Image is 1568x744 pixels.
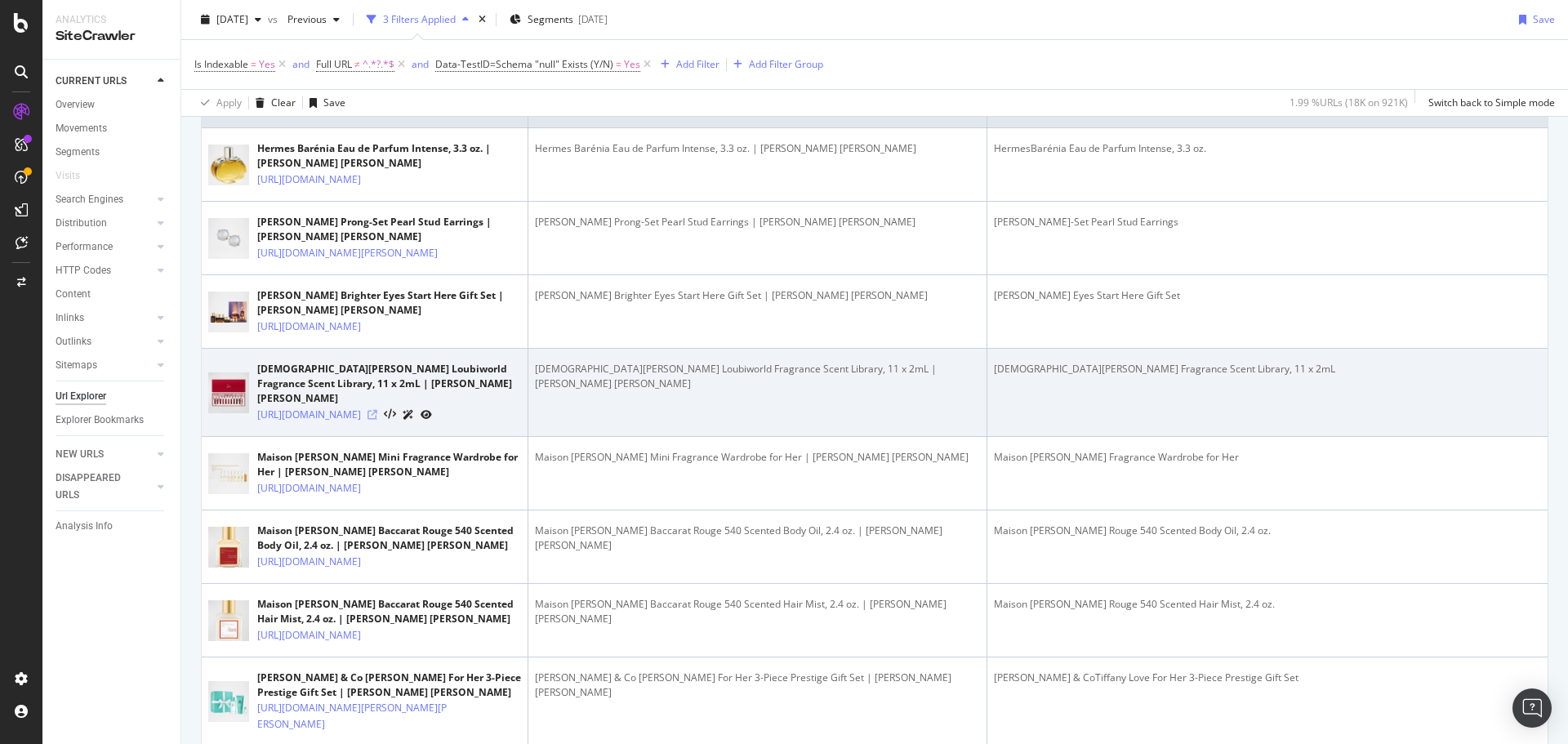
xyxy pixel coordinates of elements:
a: Distribution [56,215,153,232]
div: [PERSON_NAME] Prong-Set Pearl Stud Earrings | [PERSON_NAME] [PERSON_NAME] [257,215,521,244]
div: Hermes Barénia Eau de Parfum Intense, 3.3 oz. | [PERSON_NAME] [PERSON_NAME] [535,141,980,156]
div: NEW URLS [56,446,104,463]
div: [PERSON_NAME] Prong-Set Pearl Stud Earrings | [PERSON_NAME] [PERSON_NAME] [535,215,980,229]
div: Movements [56,120,107,137]
img: main image [208,140,249,191]
a: Performance [56,238,153,256]
button: Segments[DATE] [503,7,614,33]
a: Segments [56,144,169,161]
div: Inlinks [56,310,84,327]
div: Clear [271,96,296,109]
a: Inlinks [56,310,153,327]
button: and [412,56,429,72]
a: Movements [56,120,169,137]
div: Apply [216,96,242,109]
a: NEW URLS [56,446,153,463]
a: CURRENT URLS [56,73,153,90]
img: main image [208,448,249,500]
div: times [475,11,489,28]
div: Maison [PERSON_NAME] Rouge 540 Scented Hair Mist, 2.4 oz. [994,597,1541,612]
a: Search Engines [56,191,153,208]
span: Is Indexable [194,57,248,71]
a: Visits [56,167,96,185]
div: and [412,57,429,71]
a: [URL][DOMAIN_NAME] [257,554,361,570]
span: ≠ [354,57,360,71]
button: Apply [194,90,242,116]
div: [PERSON_NAME] Brighter Eyes Start Here Gift Set | [PERSON_NAME] [PERSON_NAME] [535,288,980,303]
div: [PERSON_NAME] Brighter Eyes Start Here Gift Set | [PERSON_NAME] [PERSON_NAME] [257,288,521,318]
div: Sitemaps [56,357,97,374]
div: Segments [56,144,100,161]
div: Hermes Barénia Eau de Parfum Intense, 3.3 oz. | [PERSON_NAME] [PERSON_NAME] [257,141,521,171]
a: Url Explorer [56,388,169,405]
a: [URL][DOMAIN_NAME][PERSON_NAME][PERSON_NAME] [257,700,450,733]
div: Analytics [56,13,167,27]
span: 2025 Sep. 8th [216,12,248,26]
button: Add Filter [654,55,719,74]
div: Analysis Info [56,518,113,535]
div: [PERSON_NAME] & CoTiffany Love For Her 3-Piece Prestige Gift Set [994,670,1541,685]
a: [URL][DOMAIN_NAME][PERSON_NAME] [257,245,438,261]
div: Explorer Bookmarks [56,412,144,429]
div: [PERSON_NAME] & Co [PERSON_NAME] For Her 3-Piece Prestige Gift Set | [PERSON_NAME] [PERSON_NAME] [535,670,980,700]
div: [DATE] [578,12,608,26]
div: Open Intercom Messenger [1512,688,1552,728]
div: Switch back to Simple mode [1428,96,1555,109]
img: main image [208,213,249,265]
span: Full URL [316,57,352,71]
div: Add Filter Group [749,57,823,71]
div: Maison [PERSON_NAME] Mini Fragrance Wardrobe for Her | [PERSON_NAME] [PERSON_NAME] [535,450,980,465]
div: [DEMOGRAPHIC_DATA][PERSON_NAME] Loubiworld Fragrance Scent Library, 11 x 2mL | [PERSON_NAME] [PER... [535,362,980,391]
img: main image [208,676,249,728]
div: Maison [PERSON_NAME] Baccarat Rouge 540 Scented Hair Mist, 2.4 oz. | [PERSON_NAME] [PERSON_NAME] [535,597,980,626]
div: Outlinks [56,333,91,350]
div: Visits [56,167,80,185]
div: [DEMOGRAPHIC_DATA][PERSON_NAME] Loubiworld Fragrance Scent Library, 11 x 2mL | [PERSON_NAME] [PER... [257,362,521,406]
a: Sitemaps [56,357,153,374]
div: SiteCrawler [56,27,167,46]
img: main image [208,368,249,419]
img: main image [208,522,249,573]
span: = [251,57,256,71]
button: Save [303,90,345,116]
div: Content [56,286,91,303]
a: Visit Online Page [367,410,377,420]
a: Analysis Info [56,518,169,535]
a: [URL][DOMAIN_NAME] [257,407,361,423]
div: Maison [PERSON_NAME] Fragrance Wardrobe for Her [994,450,1541,465]
div: 1.99 % URLs ( 18K on 921K ) [1290,96,1408,109]
span: Yes [624,53,640,76]
div: and [292,57,310,71]
button: View HTML Source [384,409,396,421]
div: Save [1533,12,1555,26]
button: 3 Filters Applied [360,7,475,33]
div: Overview [56,96,95,114]
button: Previous [281,7,346,33]
div: Maison [PERSON_NAME] Baccarat Rouge 540 Scented Body Oil, 2.4 oz. | [PERSON_NAME] [PERSON_NAME] [257,523,521,553]
div: DISAPPEARED URLS [56,470,138,504]
div: [PERSON_NAME] & Co [PERSON_NAME] For Her 3-Piece Prestige Gift Set | [PERSON_NAME] [PERSON_NAME] [257,670,521,700]
div: Save [323,96,345,109]
div: [PERSON_NAME]-Set Pearl Stud Earrings [994,215,1541,229]
a: HTTP Codes [56,262,153,279]
span: Segments [528,12,573,26]
a: [URL][DOMAIN_NAME] [257,172,361,188]
div: CURRENT URLS [56,73,127,90]
div: Distribution [56,215,107,232]
span: Data-TestID=Schema "null" Exists (Y/N) [435,57,613,71]
div: HTTP Codes [56,262,111,279]
div: Add Filter [676,57,719,71]
a: [URL][DOMAIN_NAME] [257,319,361,335]
div: 3 Filters Applied [383,12,456,26]
div: Maison [PERSON_NAME] Rouge 540 Scented Body Oil, 2.4 oz. [994,523,1541,538]
button: Save [1512,7,1555,33]
a: [URL][DOMAIN_NAME] [257,480,361,497]
div: Url Explorer [56,388,106,405]
div: Performance [56,238,113,256]
div: [PERSON_NAME] Eyes Start Here Gift Set [994,288,1541,303]
div: Search Engines [56,191,123,208]
span: vs [268,12,281,26]
a: Overview [56,96,169,114]
button: [DATE] [194,7,268,33]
